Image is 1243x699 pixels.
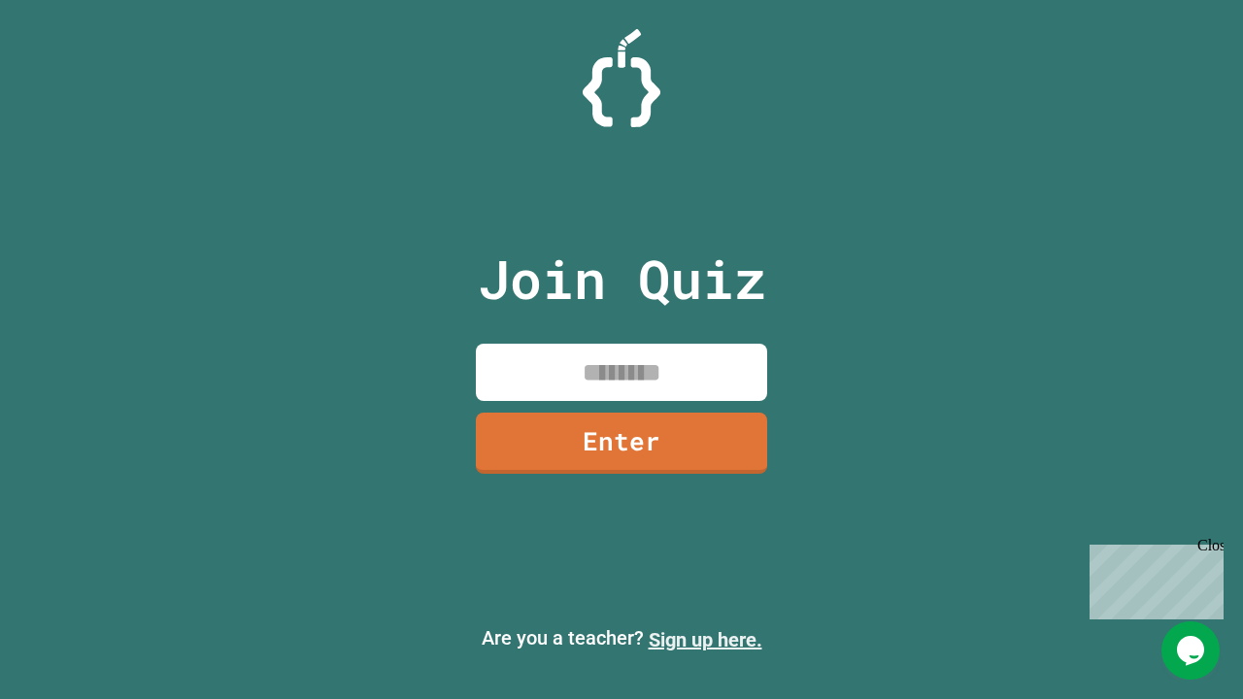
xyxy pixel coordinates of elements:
[1082,537,1224,619] iframe: chat widget
[476,413,767,474] a: Enter
[16,623,1227,654] p: Are you a teacher?
[8,8,134,123] div: Chat with us now!Close
[1161,621,1224,680] iframe: chat widget
[478,239,766,319] p: Join Quiz
[583,29,660,127] img: Logo.svg
[649,628,762,651] a: Sign up here.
